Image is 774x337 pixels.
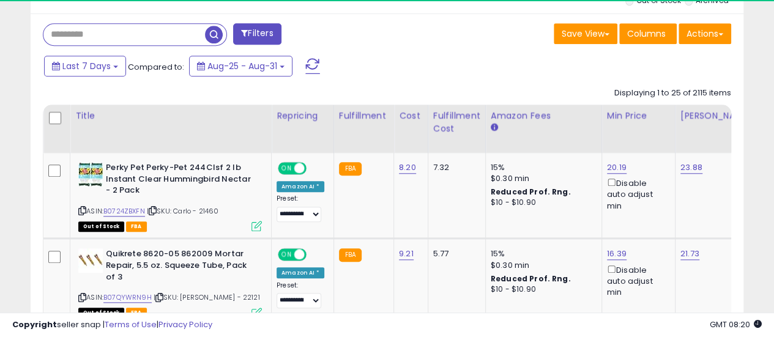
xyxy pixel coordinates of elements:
[12,319,212,331] div: seller snap | |
[339,248,362,262] small: FBA
[75,109,266,122] div: Title
[147,206,218,216] span: | SKU: Carlo - 21460
[619,23,677,44] button: Columns
[339,162,362,176] small: FBA
[233,23,281,45] button: Filters
[491,109,597,122] div: Amazon Fees
[491,173,592,184] div: $0.30 min
[399,161,416,174] a: 8.20
[277,281,324,309] div: Preset:
[627,28,666,40] span: Columns
[106,162,255,199] b: Perky Pet Perky-Pet 244Clsf 2 lb Instant Clear Hummingbird Nectar - 2 Pack
[154,292,260,302] span: | SKU: [PERSON_NAME] - 22121
[679,23,731,44] button: Actions
[103,206,145,217] a: B0724ZBXFN
[78,248,103,273] img: 41SXLy691KL._SL40_.jpg
[607,263,666,298] div: Disable auto adjust min
[433,109,480,135] div: Fulfillment Cost
[128,61,184,73] span: Compared to:
[491,162,592,173] div: 15%
[158,319,212,330] a: Privacy Policy
[607,109,670,122] div: Min Price
[305,250,324,260] span: OFF
[279,163,294,174] span: ON
[607,176,666,212] div: Disable auto adjust min
[126,221,147,232] span: FBA
[491,122,498,133] small: Amazon Fees.
[710,319,762,330] span: 2025-09-8 08:20 GMT
[277,109,329,122] div: Repricing
[491,248,592,259] div: 15%
[491,273,571,284] b: Reduced Prof. Rng.
[680,248,699,260] a: 21.73
[62,60,111,72] span: Last 7 Days
[44,56,126,76] button: Last 7 Days
[491,198,592,208] div: $10 - $10.90
[491,260,592,271] div: $0.30 min
[554,23,617,44] button: Save View
[680,161,702,174] a: 23.88
[12,319,57,330] strong: Copyright
[103,292,152,303] a: B07QYWRN9H
[433,162,476,173] div: 7.32
[607,161,627,174] a: 20.19
[491,187,571,197] b: Reduced Prof. Rng.
[277,194,324,222] div: Preset:
[399,109,423,122] div: Cost
[106,248,255,286] b: Quikrete 8620-05 862009 Mortar Repair, 5.5 oz. Squeeze Tube, Pack of 3
[279,250,294,260] span: ON
[207,60,277,72] span: Aug-25 - Aug-31
[680,109,753,122] div: [PERSON_NAME]
[277,181,324,192] div: Amazon AI *
[78,162,262,230] div: ASIN:
[607,248,627,260] a: 16.39
[614,87,731,99] div: Displaying 1 to 25 of 2115 items
[491,284,592,295] div: $10 - $10.90
[105,319,157,330] a: Terms of Use
[78,221,124,232] span: All listings that are currently out of stock and unavailable for purchase on Amazon
[305,163,324,174] span: OFF
[399,248,414,260] a: 9.21
[189,56,292,76] button: Aug-25 - Aug-31
[339,109,389,122] div: Fulfillment
[78,162,103,187] img: 61SlCZsGnwL._SL40_.jpg
[277,267,324,278] div: Amazon AI *
[433,248,476,259] div: 5.77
